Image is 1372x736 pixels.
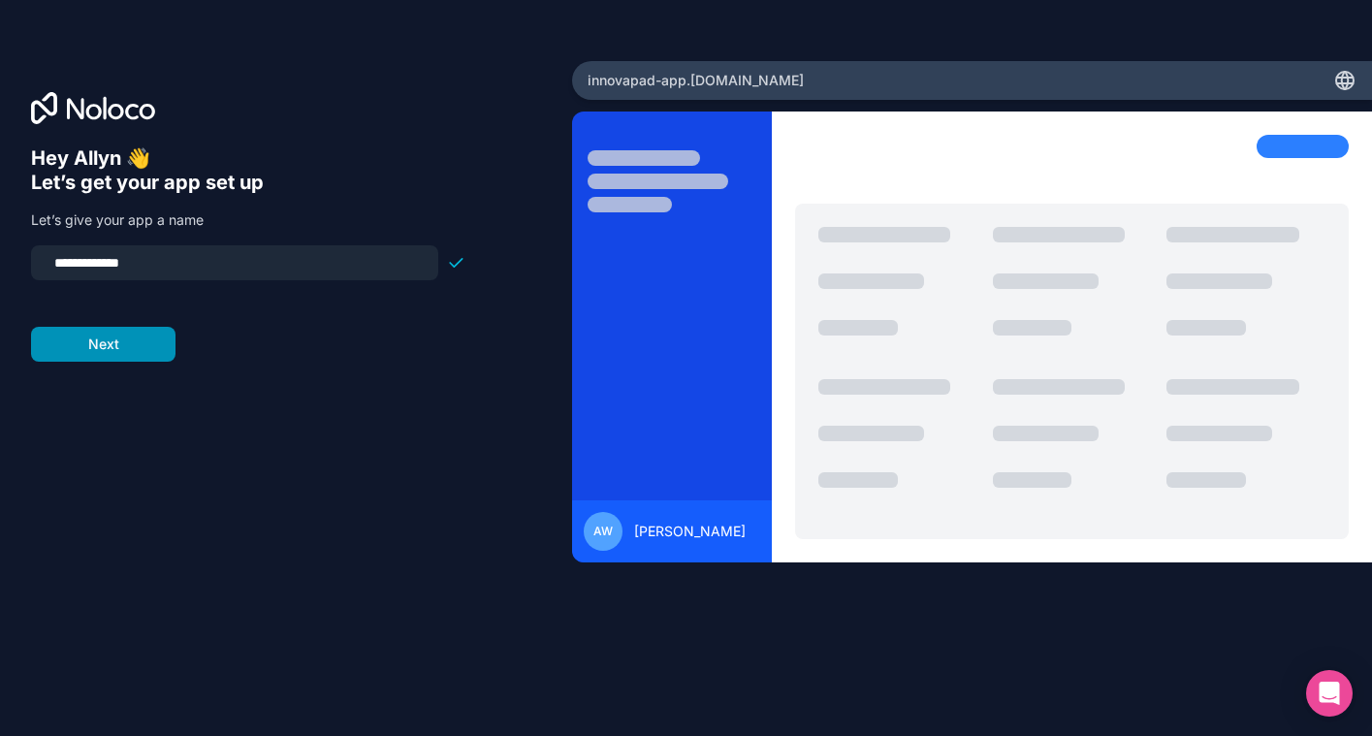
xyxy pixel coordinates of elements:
[31,327,175,362] button: Next
[634,522,746,541] span: [PERSON_NAME]
[1306,670,1353,717] div: Open Intercom Messenger
[593,524,613,539] span: AW
[31,171,465,195] h6: Let’s get your app set up
[588,71,804,90] span: innovapad-app .[DOMAIN_NAME]
[31,210,465,230] p: Let’s give your app a name
[31,146,465,171] h6: Hey Allyn 👋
